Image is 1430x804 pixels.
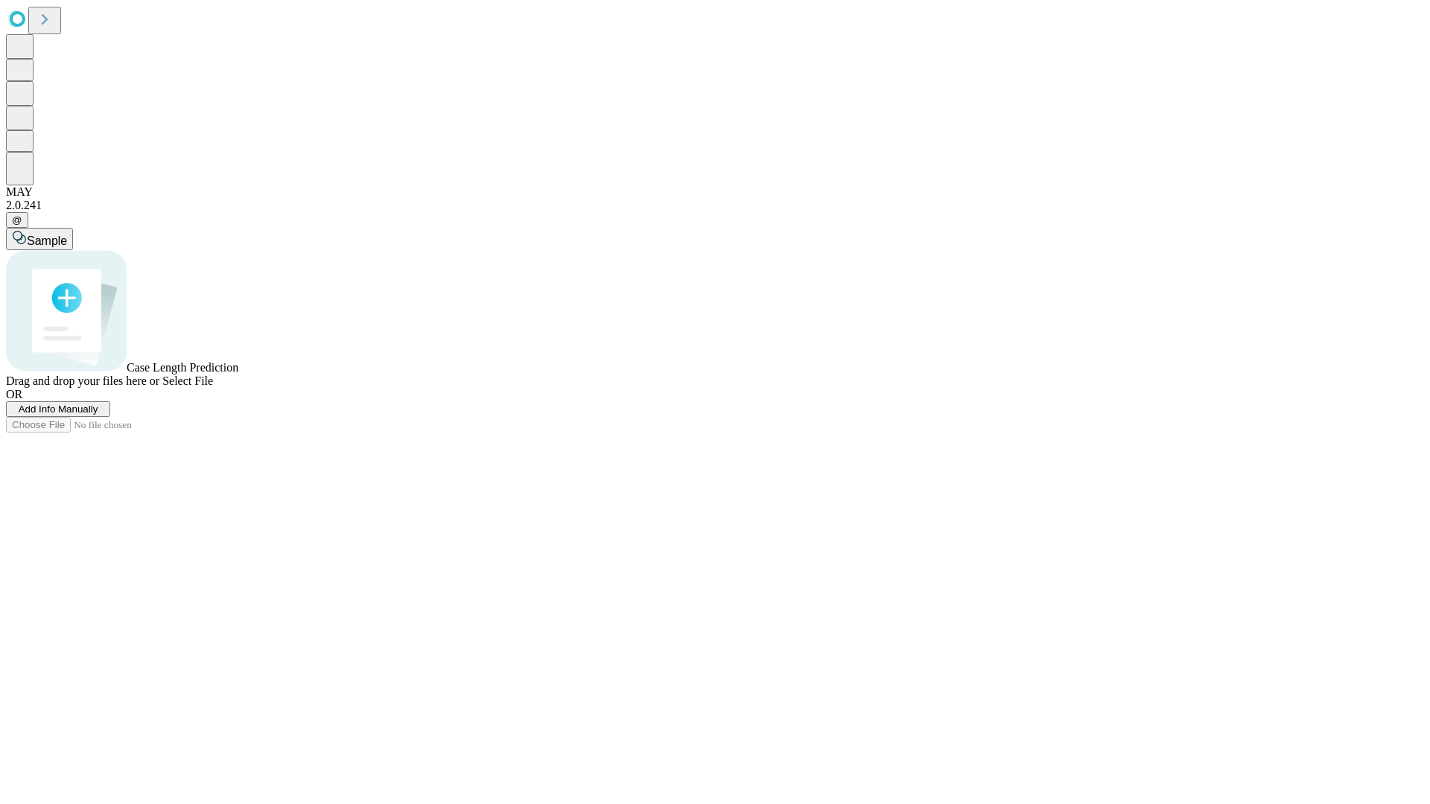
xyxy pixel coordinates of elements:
span: Drag and drop your files here or [6,374,159,387]
span: @ [12,214,22,226]
span: OR [6,388,22,401]
span: Case Length Prediction [127,361,238,374]
div: 2.0.241 [6,199,1424,212]
button: Add Info Manually [6,401,110,417]
span: Select File [162,374,213,387]
span: Sample [27,234,67,247]
div: MAY [6,185,1424,199]
button: @ [6,212,28,228]
button: Sample [6,228,73,250]
span: Add Info Manually [19,403,98,415]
